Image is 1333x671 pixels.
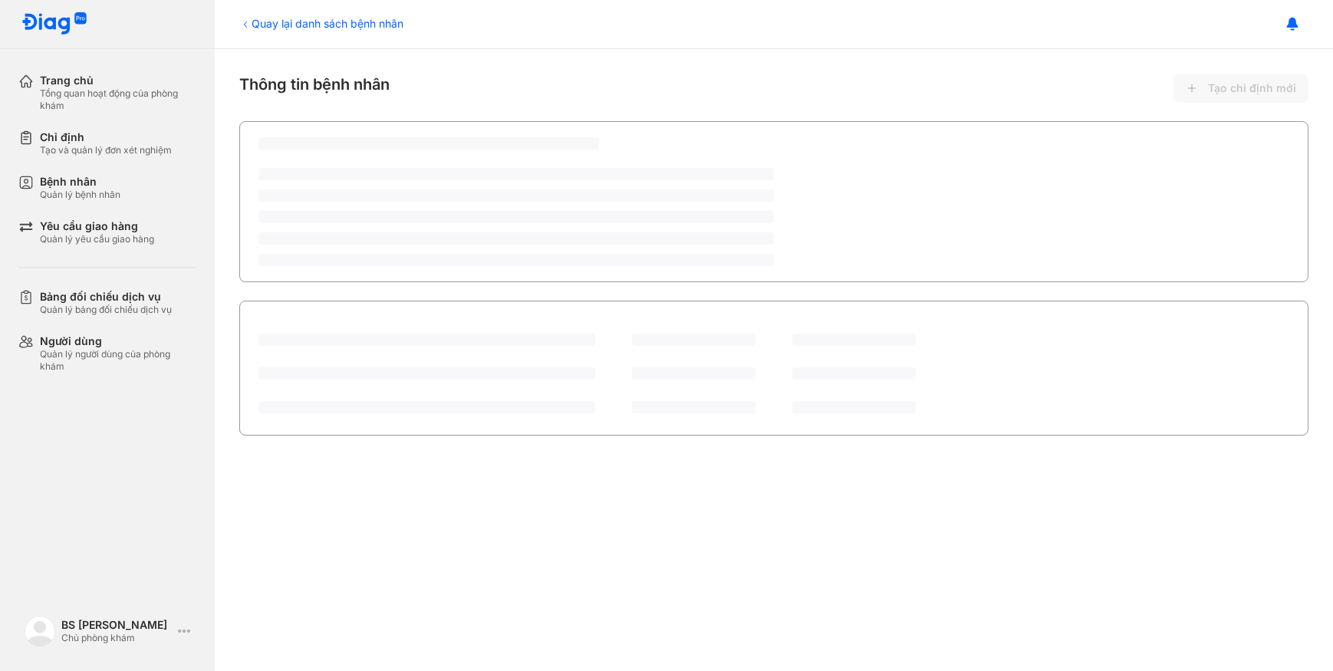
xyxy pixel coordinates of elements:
[258,137,599,150] span: ‌
[40,189,120,201] div: Quản lý bệnh nhân
[40,348,196,373] div: Quản lý người dùng của phòng khám
[258,367,595,380] span: ‌
[40,130,172,144] div: Chỉ định
[1173,74,1308,103] button: Tạo chỉ định mới
[61,632,172,644] div: Chủ phòng khám
[632,367,755,380] span: ‌
[632,401,755,413] span: ‌
[40,219,154,233] div: Yêu cầu giao hàng
[258,254,774,266] span: ‌
[239,74,1308,103] div: Thông tin bệnh nhân
[792,367,916,380] span: ‌
[1208,81,1296,95] span: Tạo chỉ định mới
[258,211,774,223] span: ‌
[258,189,774,202] span: ‌
[792,334,916,346] span: ‌
[25,616,55,646] img: logo
[40,175,120,189] div: Bệnh nhân
[632,334,755,346] span: ‌
[40,74,196,87] div: Trang chủ
[40,87,196,112] div: Tổng quan hoạt động của phòng khám
[40,304,172,316] div: Quản lý bảng đối chiếu dịch vụ
[40,233,154,245] div: Quản lý yêu cầu giao hàng
[258,315,351,334] div: Lịch sử chỉ định
[61,618,172,632] div: BS [PERSON_NAME]
[40,334,196,348] div: Người dùng
[258,232,774,245] span: ‌
[792,401,916,413] span: ‌
[239,15,403,31] div: Quay lại danh sách bệnh nhân
[40,290,172,304] div: Bảng đối chiếu dịch vụ
[258,334,595,346] span: ‌
[258,401,595,413] span: ‌
[21,12,87,36] img: logo
[40,144,172,156] div: Tạo và quản lý đơn xét nghiệm
[258,168,774,180] span: ‌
